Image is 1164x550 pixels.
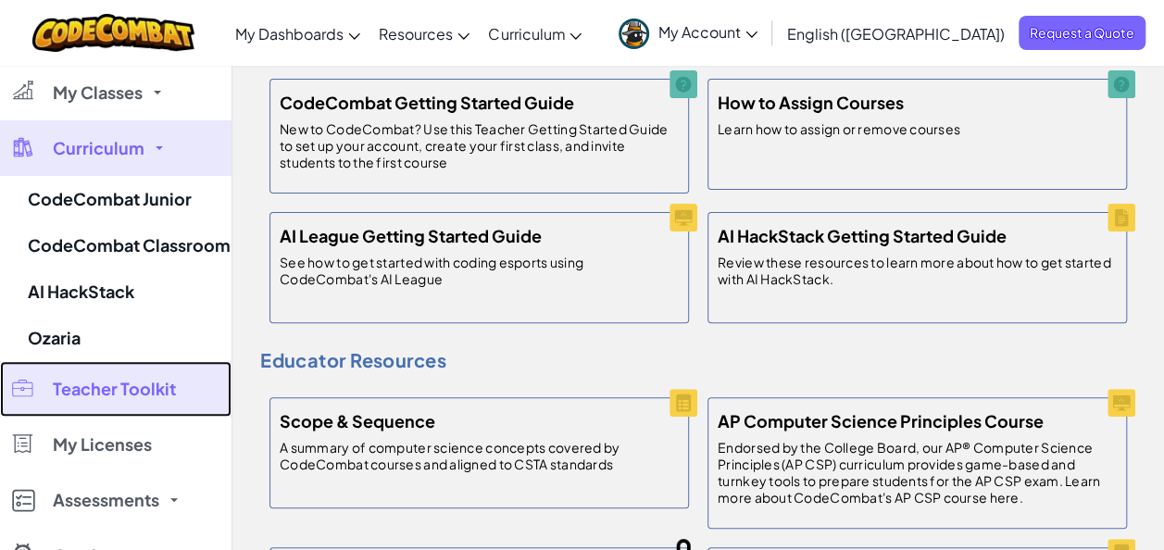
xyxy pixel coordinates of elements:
[53,84,143,101] span: My Classes
[718,254,1117,287] p: Review these resources to learn more about how to get started with AI HackStack.
[718,89,904,116] h5: How to Assign Courses
[280,407,435,434] h5: Scope & Sequence
[226,8,369,58] a: My Dashboards
[260,346,1136,374] h4: Educator Resources
[53,492,159,508] span: Assessments
[698,69,1136,199] a: How to Assign Courses Learn how to assign or remove courses
[260,388,698,518] a: Scope & Sequence A summary of computer science concepts covered by CodeCombat courses and aligned...
[778,8,1014,58] a: English ([GEOGRAPHIC_DATA])
[698,203,1136,332] a: AI HackStack Getting Started Guide Review these resources to learn more about how to get started ...
[53,436,152,453] span: My Licenses
[369,8,479,58] a: Resources
[718,407,1044,434] h5: AP Computer Science Principles Course
[1019,16,1145,50] a: Request a Quote
[698,388,1136,538] a: AP Computer Science Principles Course Endorsed by the College Board, our AP® Computer Science Pri...
[619,19,649,49] img: avatar
[658,22,757,42] span: My Account
[280,120,679,170] p: New to CodeCombat? Use this Teacher Getting Started Guide to set up your account, create your fir...
[280,439,679,472] p: A summary of computer science concepts covered by CodeCombat courses and aligned to CSTA standards
[718,439,1117,506] p: Endorsed by the College Board, our AP® Computer Science Principles (AP CSP) curriculum provides g...
[53,381,176,397] span: Teacher Toolkit
[260,69,698,203] a: CodeCombat Getting Started Guide New to CodeCombat? Use this Teacher Getting Started Guide to set...
[787,24,1005,44] span: English ([GEOGRAPHIC_DATA])
[379,24,453,44] span: Resources
[280,222,542,249] h5: AI League Getting Started Guide
[488,24,565,44] span: Curriculum
[32,14,194,52] img: CodeCombat logo
[280,254,679,287] p: See how to get started with coding esports using CodeCombat's AI League
[718,222,1007,249] h5: AI HackStack Getting Started Guide
[479,8,591,58] a: Curriculum
[609,4,767,62] a: My Account
[235,24,344,44] span: My Dashboards
[718,120,960,137] p: Learn how to assign or remove courses
[260,203,698,332] a: AI League Getting Started Guide See how to get started with coding esports using CodeCombat's AI ...
[280,89,574,116] h5: CodeCombat Getting Started Guide
[53,140,144,156] span: Curriculum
